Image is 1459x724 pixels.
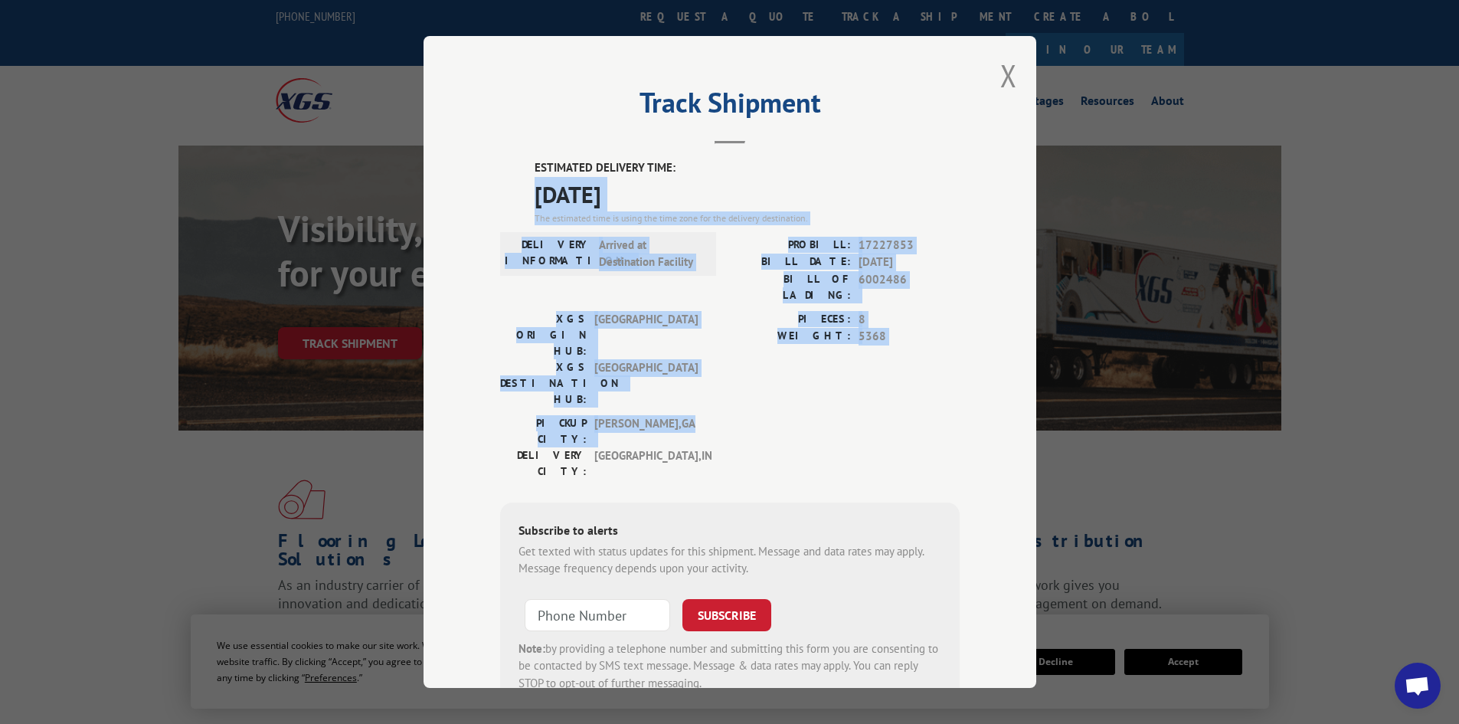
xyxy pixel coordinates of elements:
span: [DATE] [535,177,960,211]
span: 5368 [859,328,960,346]
label: ESTIMATED DELIVERY TIME: [535,159,960,177]
label: DELIVERY INFORMATION: [505,237,591,271]
label: WEIGHT: [730,328,851,346]
span: 8 [859,311,960,329]
input: Phone Number [525,599,670,631]
span: [DATE] [859,254,960,271]
span: [PERSON_NAME] , GA [594,415,698,447]
a: Open chat [1395,663,1441,709]
label: BILL OF LADING: [730,271,851,303]
strong: Note: [519,641,545,656]
span: [GEOGRAPHIC_DATA] [594,311,698,359]
div: Subscribe to alerts [519,521,941,543]
span: Arrived at Destination Facility [599,237,702,271]
button: SUBSCRIBE [682,599,771,631]
span: 17227853 [859,237,960,254]
h2: Track Shipment [500,92,960,121]
div: by providing a telephone number and submitting this form you are consenting to be contacted by SM... [519,640,941,693]
label: DELIVERY CITY: [500,447,587,480]
div: The estimated time is using the time zone for the delivery destination. [535,211,960,225]
label: XGS ORIGIN HUB: [500,311,587,359]
span: [GEOGRAPHIC_DATA] [594,359,698,408]
label: PIECES: [730,311,851,329]
span: [GEOGRAPHIC_DATA] , IN [594,447,698,480]
div: Get texted with status updates for this shipment. Message and data rates may apply. Message frequ... [519,543,941,578]
label: PICKUP CITY: [500,415,587,447]
label: XGS DESTINATION HUB: [500,359,587,408]
button: Close modal [1000,55,1017,96]
span: 6002486 [859,271,960,303]
label: BILL DATE: [730,254,851,271]
label: PROBILL: [730,237,851,254]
